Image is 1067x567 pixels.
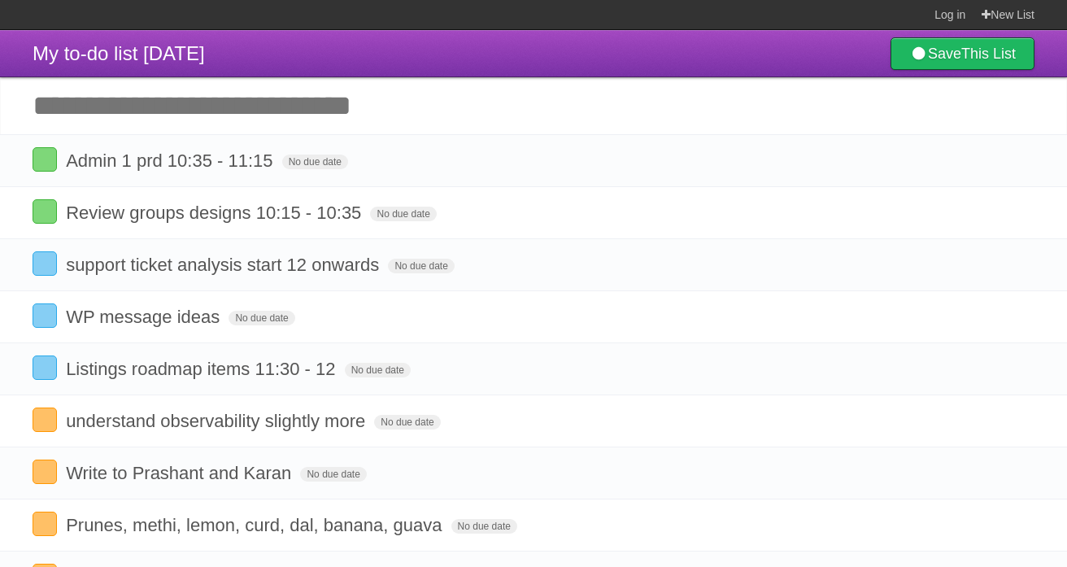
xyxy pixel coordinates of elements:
[33,512,57,536] label: Done
[33,42,205,64] span: My to-do list [DATE]
[33,408,57,432] label: Done
[370,207,436,221] span: No due date
[66,307,224,327] span: WP message ideas
[33,147,57,172] label: Done
[66,150,277,171] span: Admin 1 prd 10:35 - 11:15
[66,515,446,535] span: Prunes, methi, lemon, curd, dal, banana, guava
[388,259,454,273] span: No due date
[66,255,383,275] span: support ticket analysis start 12 onwards
[33,303,57,328] label: Done
[229,311,294,325] span: No due date
[891,37,1034,70] a: SaveThis List
[374,415,440,430] span: No due date
[66,203,365,223] span: Review groups designs 10:15 - 10:35
[66,463,295,483] span: Write to Prashant and Karan
[961,46,1016,62] b: This List
[66,359,339,379] span: Listings roadmap items 11:30 - 12
[300,467,366,482] span: No due date
[345,363,411,377] span: No due date
[451,519,517,534] span: No due date
[66,411,369,431] span: understand observability slightly more
[33,199,57,224] label: Done
[33,355,57,380] label: Done
[33,251,57,276] label: Done
[33,460,57,484] label: Done
[282,155,348,169] span: No due date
